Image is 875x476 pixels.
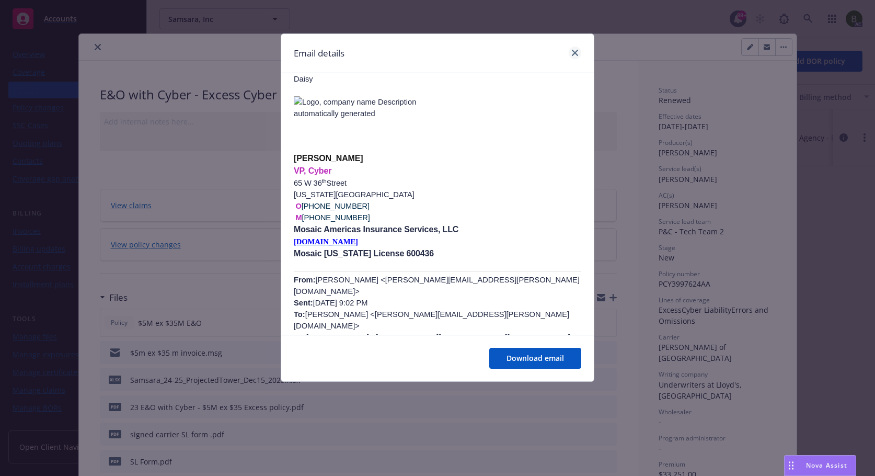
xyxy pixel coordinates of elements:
[785,456,798,475] div: Drag to move
[806,461,847,470] span: Nova Assist
[294,274,581,366] p: [PERSON_NAME] <[PERSON_NAME][EMAIL_ADDRESS][PERSON_NAME][DOMAIN_NAME]> [DATE] 9:02 PM [PERSON_NAM...
[784,455,856,476] button: Nova Assist
[294,310,305,319] b: To:
[294,333,306,342] b: Cc:
[506,353,564,363] span: Download email
[489,348,581,369] button: Download email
